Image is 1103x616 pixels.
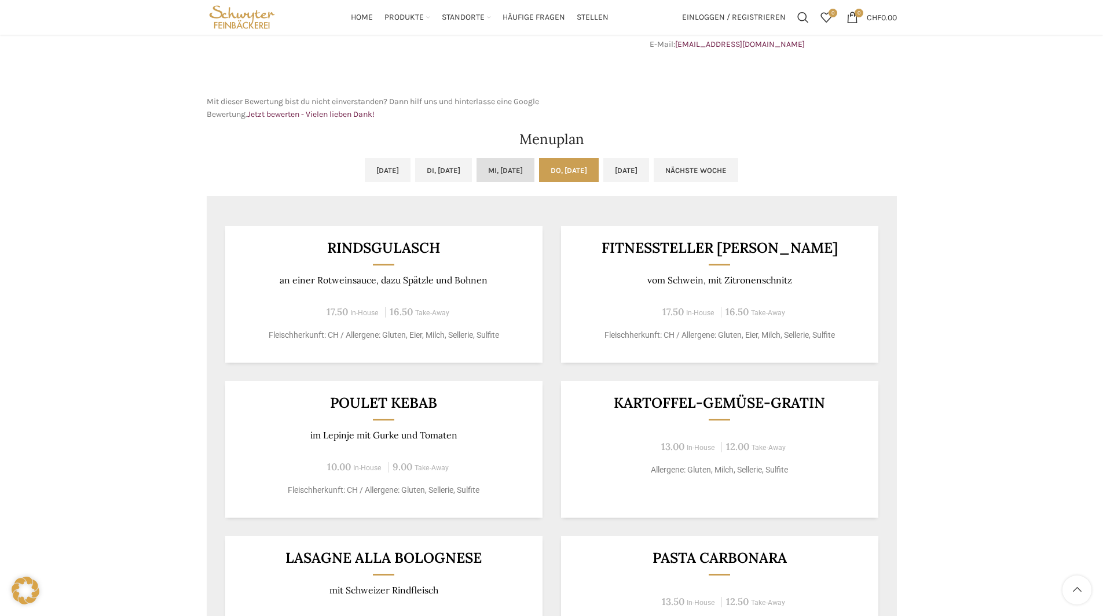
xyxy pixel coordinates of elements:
[661,440,684,453] span: 13.00
[577,6,609,29] a: Stellen
[207,12,278,21] a: Site logo
[415,464,449,472] span: Take-Away
[239,329,528,341] p: Fleischherkunft: CH / Allergene: Gluten, Eier, Milch, Sellerie, Sulfite
[752,444,786,452] span: Take-Away
[384,6,430,29] a: Produkte
[725,305,749,318] span: 16.50
[503,12,565,23] span: Häufige Fragen
[841,6,903,29] a: 0 CHF0.00
[239,241,528,255] h3: Rindsgulasch
[867,12,881,22] span: CHF
[539,158,599,182] a: Do, [DATE]
[686,309,714,317] span: In-House
[558,25,897,51] p: Telefon: E-Mail:
[1062,576,1091,604] a: Scroll to top button
[603,158,649,182] a: [DATE]
[503,6,565,29] a: Häufige Fragen
[393,460,412,473] span: 9.00
[283,6,676,29] div: Main navigation
[662,595,684,608] span: 13.50
[682,13,786,21] span: Einloggen / Registrieren
[239,551,528,565] h3: Lasagne alla Bolognese
[207,95,546,121] p: Mit dieser Bewertung bist du nicht einverstanden? Dann hilf uns und hinterlasse eine Google Bewer...
[829,9,837,17] span: 0
[751,599,785,607] span: Take-Away
[350,309,379,317] span: In-House
[351,12,373,23] span: Home
[477,158,534,182] a: Mi, [DATE]
[239,275,528,286] p: an einer Rotweinsauce, dazu Spätzle und Bohnen
[415,309,449,317] span: Take-Away
[575,464,864,476] p: Allergene: Gluten, Milch, Sellerie, Sulfite
[239,585,528,596] p: mit Schweizer Rindfleisch
[442,6,491,29] a: Standorte
[687,599,715,607] span: In-House
[575,396,864,410] h3: Kartoffel-Gemüse-Gratin
[751,309,785,317] span: Take-Away
[791,6,815,29] a: Suchen
[327,460,351,473] span: 10.00
[726,440,749,453] span: 12.00
[867,12,897,22] bdi: 0.00
[815,6,838,29] div: Meine Wunschliste
[390,305,413,318] span: 16.50
[687,444,715,452] span: In-House
[353,464,382,472] span: In-House
[654,158,738,182] a: Nächste Woche
[575,329,864,341] p: Fleischherkunft: CH / Allergene: Gluten, Eier, Milch, Sellerie, Sulfite
[239,484,528,496] p: Fleischherkunft: CH / Allergene: Gluten, Sellerie, Sulfite
[575,551,864,565] h3: Pasta Carbonara
[384,12,424,23] span: Produkte
[676,6,791,29] a: Einloggen / Registrieren
[855,9,863,17] span: 0
[365,158,411,182] a: [DATE]
[575,241,864,255] h3: Fitnessteller [PERSON_NAME]
[239,396,528,410] h3: Poulet Kebab
[327,305,348,318] span: 17.50
[207,132,897,146] h2: Menuplan
[577,12,609,23] span: Stellen
[726,595,749,608] span: 12.50
[247,109,375,119] a: Jetzt bewerten - Vielen lieben Dank!
[675,39,805,49] a: [EMAIL_ADDRESS][DOMAIN_NAME]
[415,158,472,182] a: Di, [DATE]
[442,12,485,23] span: Standorte
[351,6,373,29] a: Home
[239,430,528,441] p: im Lepinje mit Gurke und Tomaten
[662,305,684,318] span: 17.50
[815,6,838,29] a: 0
[575,275,864,286] p: vom Schwein, mit Zitronenschnitz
